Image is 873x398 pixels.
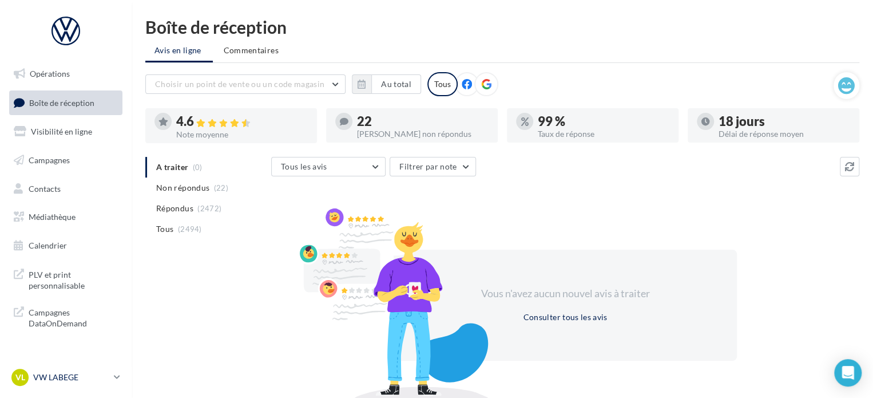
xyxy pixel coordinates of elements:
[7,300,125,334] a: Campagnes DataOnDemand
[271,157,386,176] button: Tous les avis
[7,234,125,258] a: Calendrier
[155,79,324,89] span: Choisir un point de vente ou un code magasin
[9,367,122,388] a: VL VW LABEGE
[719,130,850,138] div: Délai de réponse moyen
[176,131,308,139] div: Note moyenne
[176,115,308,128] div: 4.6
[371,74,421,94] button: Au total
[224,45,279,55] span: Commentaires
[156,203,193,214] span: Répondus
[7,205,125,229] a: Médiathèque
[538,115,669,128] div: 99 %
[33,372,109,383] p: VW LABEGE
[352,74,421,94] button: Au total
[29,183,61,193] span: Contacts
[357,130,489,138] div: [PERSON_NAME] non répondus
[15,372,25,383] span: VL
[156,223,173,235] span: Tous
[29,212,76,222] span: Médiathèque
[29,155,70,165] span: Campagnes
[467,286,664,301] div: Vous n'avez aucun nouvel avis à traiter
[390,157,476,176] button: Filtrer par note
[538,130,669,138] div: Taux de réponse
[29,241,67,250] span: Calendrier
[197,204,221,213] span: (2472)
[7,120,125,144] a: Visibilité en ligne
[7,62,125,86] a: Opérations
[281,161,327,171] span: Tous les avis
[29,97,94,107] span: Boîte de réception
[145,18,859,36] div: Boîte de réception
[834,359,862,387] div: Open Intercom Messenger
[7,262,125,296] a: PLV et print personnalisable
[7,148,125,172] a: Campagnes
[719,115,850,128] div: 18 jours
[7,177,125,201] a: Contacts
[156,182,209,194] span: Non répondus
[518,310,612,324] button: Consulter tous les avis
[29,267,118,291] span: PLV et print personnalisable
[357,115,489,128] div: 22
[427,72,458,96] div: Tous
[178,224,202,234] span: (2494)
[30,69,70,78] span: Opérations
[31,127,92,136] span: Visibilité en ligne
[145,74,346,94] button: Choisir un point de vente ou un code magasin
[7,90,125,115] a: Boîte de réception
[29,305,118,329] span: Campagnes DataOnDemand
[214,183,228,192] span: (22)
